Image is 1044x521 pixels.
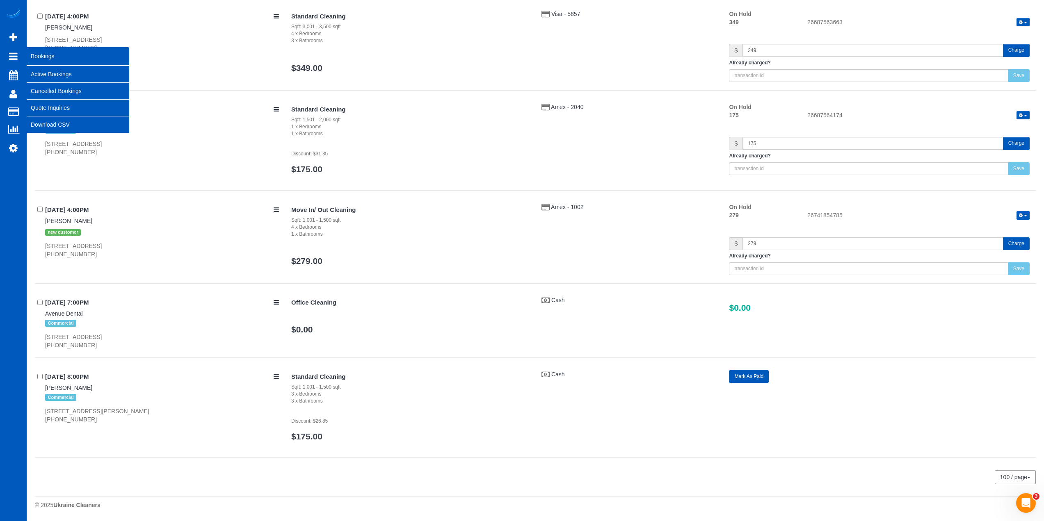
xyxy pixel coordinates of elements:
[45,392,279,403] div: Tags
[729,112,738,118] strong: 175
[27,47,129,66] span: Bookings
[729,104,751,110] strong: On Hold
[1016,493,1036,513] iframe: Intercom live chat
[45,13,279,20] h4: [DATE] 4:00PM
[291,151,328,157] small: Discount: $31.35
[291,432,322,441] a: $175.00
[45,407,279,423] div: [STREET_ADDRESS][PERSON_NAME] [PHONE_NUMBER]
[291,63,322,73] a: $349.00
[45,218,92,224] a: [PERSON_NAME]
[45,320,76,326] span: Commercial
[1033,493,1039,500] span: 3
[729,60,1030,66] h5: Already charged?
[45,333,279,349] div: [STREET_ADDRESS] [PHONE_NUMBER]
[729,204,751,210] strong: On Hold
[291,106,529,113] h4: Standard Cleaning
[291,116,529,123] div: Sqft: 1,501 - 2,000 sqft
[291,231,529,238] div: 1 x Bathrooms
[27,116,129,133] a: Download CSV
[35,501,1036,509] div: © 2025
[45,373,279,380] h4: [DATE] 8:00PM
[45,394,76,400] span: Commercial
[729,370,769,383] button: Mark As Paid
[729,303,1030,312] h3: $0.00
[291,299,529,306] h4: Office Cleaning
[291,373,529,380] h4: Standard Cleaning
[729,253,1030,259] h5: Already charged?
[801,111,1036,121] div: 26687564174
[995,470,1036,484] button: 100 / page
[27,66,129,133] ul: Bookings
[801,211,1036,221] div: 26741854785
[291,207,529,214] h4: Move In/ Out Cleaning
[291,217,529,224] div: Sqft: 1,001 - 1,500 sqft
[551,297,565,303] a: Cash
[291,418,328,424] small: Discount: $26.85
[291,325,313,334] a: $0.00
[45,207,279,214] h4: [DATE] 4:00PM
[291,130,529,137] div: 1 x Bathrooms
[729,137,742,150] span: $
[45,24,92,31] a: [PERSON_NAME]
[45,140,279,156] div: [STREET_ADDRESS] [PHONE_NUMBER]
[1003,237,1030,250] button: Charge
[995,470,1036,484] nav: Pagination navigation
[291,164,322,174] a: $175.00
[551,104,583,110] a: Amex - 2040
[729,11,751,17] strong: On Hold
[27,100,129,116] a: Quote Inquiries
[729,162,1008,175] input: transaction id
[801,18,1036,28] div: 26687563663
[1003,137,1030,150] button: Charge
[291,123,529,130] div: 1 x Bedrooms
[729,237,742,250] span: $
[551,11,580,17] a: Visa - 5857
[729,19,738,25] strong: 349
[45,106,279,113] h4: [DATE] 4:00PM
[45,125,279,135] div: Tags
[291,256,322,266] a: $279.00
[5,8,21,20] img: Automaid Logo
[291,391,529,398] div: 3 x Bedrooms
[291,37,529,44] div: 3 x Bathrooms
[729,153,1030,159] h5: Already charged?
[291,30,529,37] div: 4 x Bedrooms
[729,212,738,218] strong: 279
[45,318,279,328] div: Tags
[45,36,279,52] div: [STREET_ADDRESS] [PHONE_NUMBER]
[729,69,1008,82] input: transaction id
[45,225,279,238] div: Tags
[45,229,81,236] span: new customer
[45,299,279,306] h4: [DATE] 7:00PM
[45,310,83,317] a: Avenue Dental
[551,204,583,210] a: Amex - 1002
[291,224,529,231] div: 4 x Bedrooms
[291,23,529,30] div: Sqft: 3,001 - 3,500 sqft
[291,13,529,20] h4: Standard Cleaning
[291,384,529,391] div: Sqft: 1,001 - 1,500 sqft
[27,83,129,99] a: Cancelled Bookings
[729,262,1008,275] input: transaction id
[1003,44,1030,57] button: Charge
[53,502,100,508] strong: Ukraine Cleaners
[729,44,742,57] span: $
[45,384,92,391] a: [PERSON_NAME]
[45,242,279,258] div: [STREET_ADDRESS] [PHONE_NUMBER]
[27,66,129,82] a: Active Bookings
[551,371,565,378] a: Cash
[291,398,529,405] div: 3 x Bathrooms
